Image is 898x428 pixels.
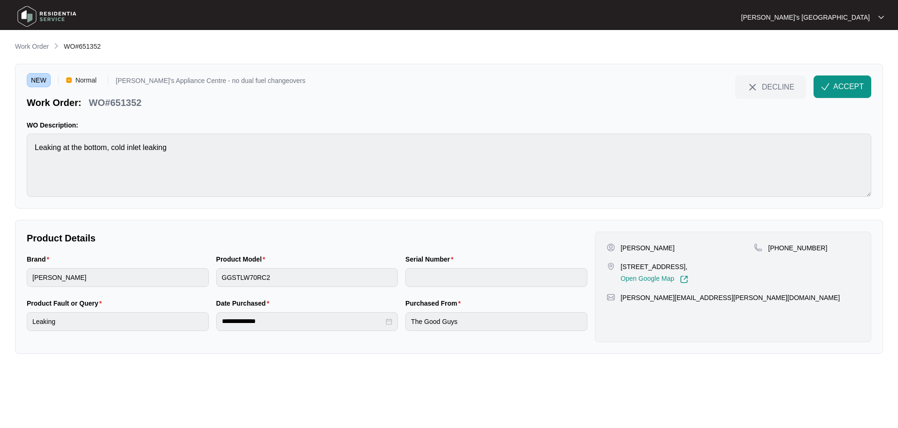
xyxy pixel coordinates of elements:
[621,262,688,271] p: [STREET_ADDRESS],
[621,293,840,302] p: [PERSON_NAME][EMAIL_ADDRESS][PERSON_NAME][DOMAIN_NAME]
[814,75,871,98] button: check-IconACCEPT
[27,96,81,109] p: Work Order:
[27,299,106,308] label: Product Fault or Query
[833,81,864,92] span: ACCEPT
[405,255,457,264] label: Serial Number
[607,262,615,270] img: map-pin
[66,77,72,83] img: Vercel Logo
[747,82,758,93] img: close-Icon
[405,312,587,331] input: Purchased From
[878,15,884,20] img: dropdown arrow
[216,255,269,264] label: Product Model
[754,243,762,252] img: map-pin
[27,120,871,130] p: WO Description:
[405,299,464,308] label: Purchased From
[13,42,51,52] a: Work Order
[72,73,100,87] span: Normal
[14,2,80,30] img: residentia service logo
[27,232,587,245] p: Product Details
[116,77,305,87] p: [PERSON_NAME]'s Appliance Centre - no dual fuel changeovers
[762,82,794,92] span: DECLINE
[405,268,587,287] input: Serial Number
[680,275,688,284] img: Link-External
[607,243,615,252] img: user-pin
[27,255,53,264] label: Brand
[27,268,209,287] input: Brand
[27,134,871,197] textarea: Leaking at the bottom, cold inlet leaking
[216,268,398,287] input: Product Model
[53,42,60,50] img: chevron-right
[89,96,141,109] p: WO#651352
[27,312,209,331] input: Product Fault or Query
[741,13,870,22] p: [PERSON_NAME]'s [GEOGRAPHIC_DATA]
[27,73,51,87] span: NEW
[821,83,830,91] img: check-Icon
[607,293,615,301] img: map-pin
[64,43,101,50] span: WO#651352
[216,299,273,308] label: Date Purchased
[222,316,384,326] input: Date Purchased
[15,42,49,51] p: Work Order
[621,243,675,253] p: [PERSON_NAME]
[621,275,688,284] a: Open Google Map
[735,75,806,98] button: close-IconDECLINE
[768,243,827,253] p: [PHONE_NUMBER]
